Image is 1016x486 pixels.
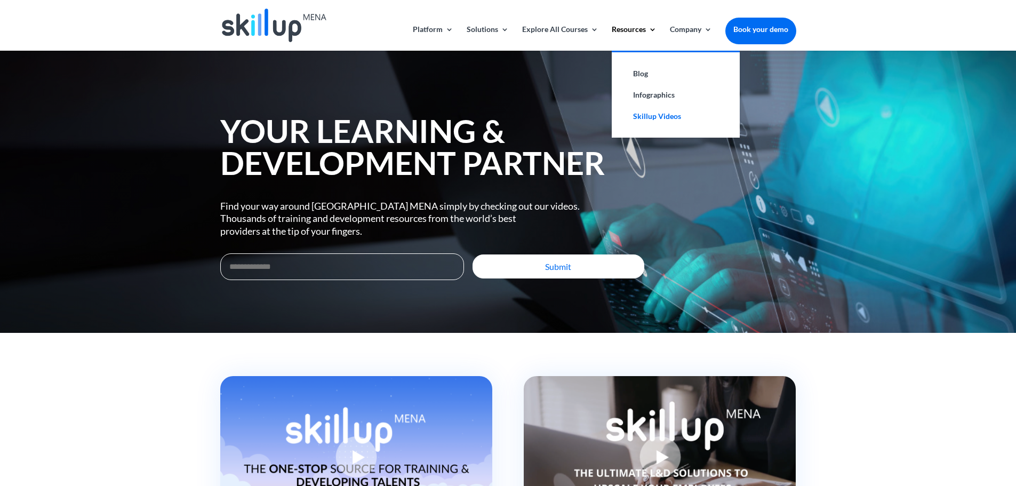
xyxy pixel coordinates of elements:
a: Platform [413,26,453,51]
a: Book your demo [725,18,796,41]
iframe: Chat Widget [853,371,1016,486]
span: Submit [545,261,571,272]
button: Submit [473,254,644,278]
a: Blog [622,63,729,84]
img: Skillup Mena [222,9,326,42]
a: Solutions [467,26,509,51]
span: Find your way around [GEOGRAPHIC_DATA] MENA simply by checking out our videos. [220,200,580,212]
a: Explore All Courses [522,26,598,51]
h1: YOUR LEARNING & DEVELOPMENT PARTNER [220,115,644,184]
a: Skillup Videos [622,106,729,127]
a: Company [670,26,712,51]
div: أداة الدردشة [853,371,1016,486]
a: Infographics [622,84,729,106]
span: Thousands of training and development resources from the world’s best providers at the tip of you... [220,212,516,236]
a: Resources [612,26,657,51]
